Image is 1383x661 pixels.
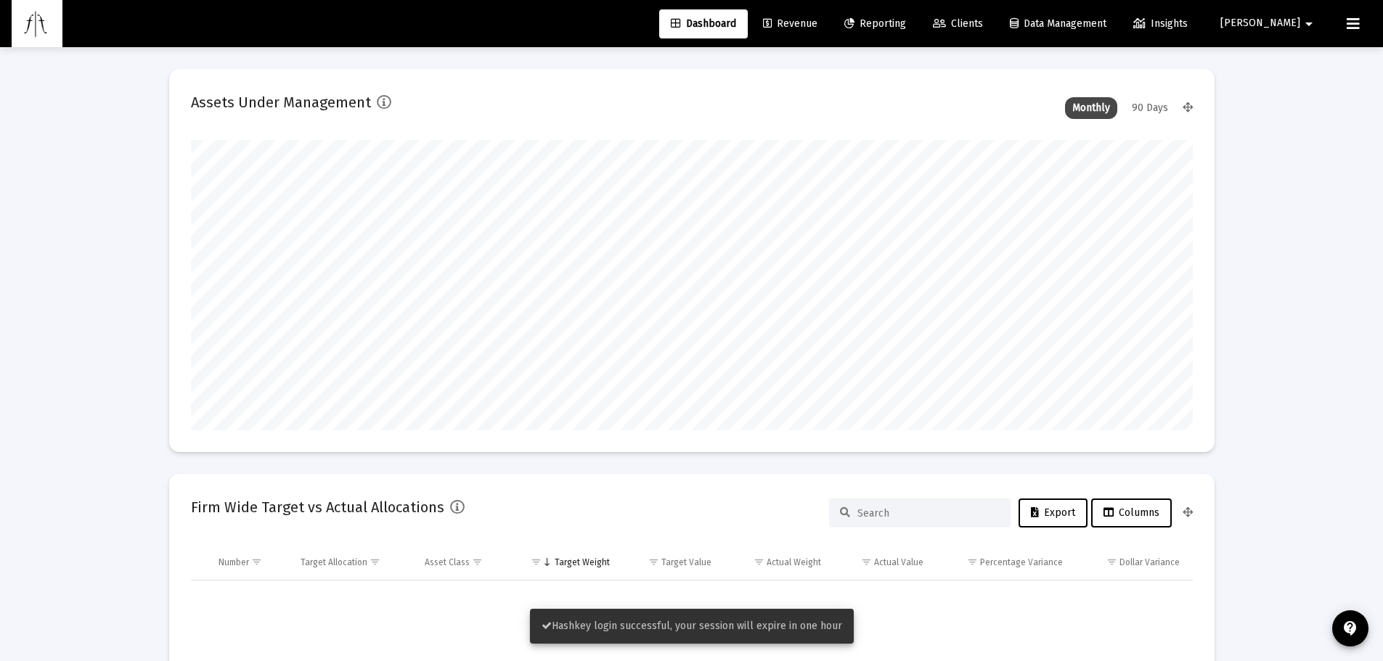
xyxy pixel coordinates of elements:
span: Reporting [844,17,906,30]
div: Data grid [191,545,1193,653]
button: Columns [1091,498,1172,527]
div: Asset Class [425,557,470,568]
span: Show filter options for column 'Target Value' [648,557,659,567]
td: Column Actual Value [831,545,934,580]
a: Clients [921,9,995,38]
div: 90 Days [1125,97,1175,119]
div: Actual Value [874,557,923,568]
span: Show filter options for column 'Percentage Variance' [967,557,978,567]
div: Number [219,557,249,568]
button: [PERSON_NAME] [1203,9,1335,38]
div: Dollar Variance [1119,557,1180,568]
span: [PERSON_NAME] [1220,17,1300,30]
span: Export [1031,506,1075,519]
div: Actual Weight [767,557,821,568]
span: Show filter options for column 'Actual Value' [861,557,872,567]
span: Show filter options for column 'Asset Class' [472,557,483,567]
td: Column Asset Class [415,545,511,580]
a: Insights [1122,9,1199,38]
span: Insights [1133,17,1188,30]
span: Clients [933,17,983,30]
span: Columns [1103,506,1159,519]
div: Target Allocation [301,557,367,568]
a: Data Management [998,9,1118,38]
span: Show filter options for column 'Target Allocation' [370,557,380,567]
div: Percentage Variance [980,557,1063,568]
td: Column Target Weight [511,545,620,580]
span: Show filter options for column 'Dollar Variance' [1106,557,1117,567]
h2: Assets Under Management [191,91,371,114]
td: Column Percentage Variance [934,545,1073,580]
img: Dashboard [23,9,52,38]
td: Column Target Value [620,545,722,580]
span: Data Management [1010,17,1106,30]
span: Hashkey login successful, your session will expire in one hour [542,620,842,632]
td: Column Actual Weight [722,545,831,580]
div: Target Weight [555,557,610,568]
div: Target Value [661,557,711,568]
td: Column Target Allocation [290,545,415,580]
a: Reporting [833,9,918,38]
h2: Firm Wide Target vs Actual Allocations [191,496,444,519]
input: Search [857,507,1000,520]
span: Dashboard [671,17,736,30]
mat-icon: arrow_drop_down [1300,9,1318,38]
td: Column Dollar Variance [1073,545,1192,580]
td: Column Number [208,545,291,580]
a: Dashboard [659,9,748,38]
div: Monthly [1065,97,1117,119]
button: Export [1019,498,1088,527]
span: Show filter options for column 'Actual Weight' [754,557,764,567]
span: Show filter options for column 'Number' [251,557,262,567]
a: Revenue [751,9,829,38]
span: Revenue [763,17,817,30]
span: Show filter options for column 'Target Weight' [531,557,542,567]
mat-icon: contact_support [1342,620,1359,637]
